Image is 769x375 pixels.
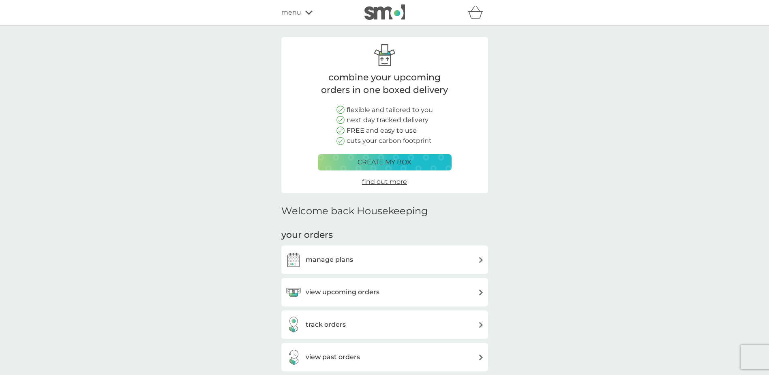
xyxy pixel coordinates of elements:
img: arrow right [478,257,484,263]
div: basket [468,4,488,21]
a: find out more [362,177,407,187]
h3: view upcoming orders [306,287,379,297]
span: menu [281,7,301,18]
h3: manage plans [306,254,353,265]
img: smol [364,4,405,20]
h3: your orders [281,229,333,241]
h3: view past orders [306,352,360,362]
p: flexible and tailored to you [347,105,433,115]
button: create my box [318,154,452,170]
span: find out more [362,178,407,185]
p: combine your upcoming orders in one boxed delivery [318,71,452,97]
img: arrow right [478,322,484,328]
p: create my box [358,157,411,168]
img: arrow right [478,289,484,295]
p: cuts your carbon footprint [347,136,432,146]
h2: Welcome back Housekeeping [281,205,428,217]
img: arrow right [478,354,484,360]
p: FREE and easy to use [347,125,417,136]
p: next day tracked delivery [347,115,428,125]
h3: track orders [306,319,346,330]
